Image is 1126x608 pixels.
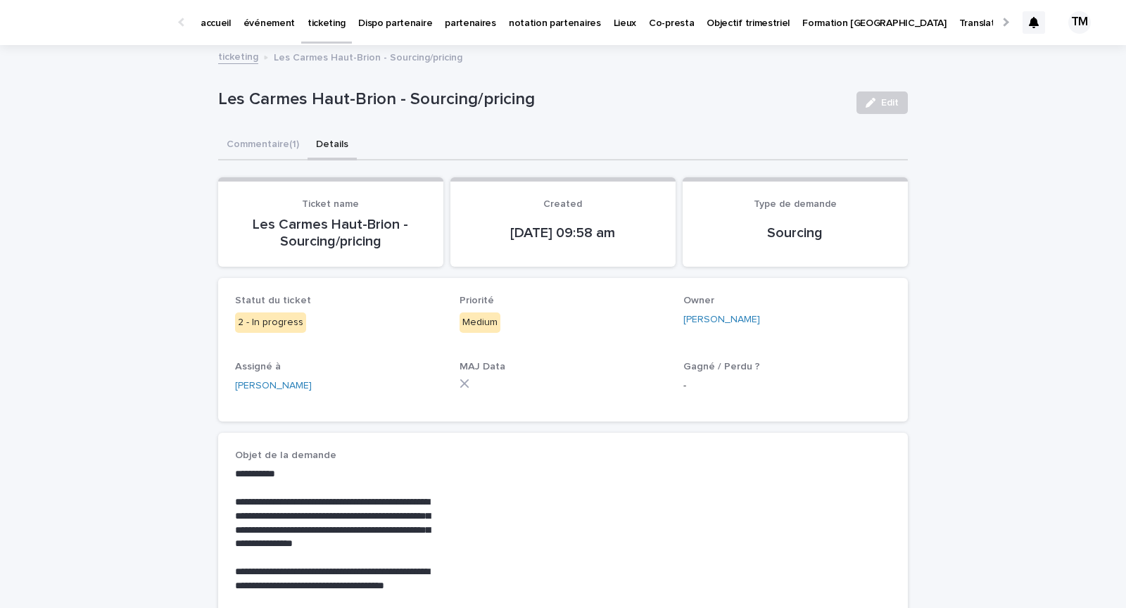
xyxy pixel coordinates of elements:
div: TM [1068,11,1091,34]
div: Medium [460,312,500,333]
p: - [683,379,891,393]
span: Type de demande [754,199,837,209]
span: Statut du ticket [235,296,311,305]
div: 2 - In progress [235,312,306,333]
a: [PERSON_NAME] [235,379,312,393]
span: MAJ Data [460,362,505,372]
span: Ticket name [302,199,359,209]
p: Sourcing [700,224,891,241]
span: Edit [881,98,899,108]
p: Les Carmes Haut-Brion - Sourcing/pricing [218,89,845,110]
button: Details [308,131,357,160]
a: [PERSON_NAME] [683,312,760,327]
p: [DATE] 09:58 am [467,224,659,241]
p: Les Carmes Haut-Brion - Sourcing/pricing [235,216,426,250]
a: ticketing [218,48,258,64]
span: Priorité [460,296,494,305]
span: Objet de la demande [235,450,336,460]
button: Edit [856,91,908,114]
span: Assigné à [235,362,281,372]
span: Created [543,199,582,209]
p: Les Carmes Haut-Brion - Sourcing/pricing [274,49,462,64]
span: Owner [683,296,714,305]
span: Gagné / Perdu ? [683,362,760,372]
button: Commentaire (1) [218,131,308,160]
img: Ls34BcGeRexTGTNfXpUC [28,8,165,37]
